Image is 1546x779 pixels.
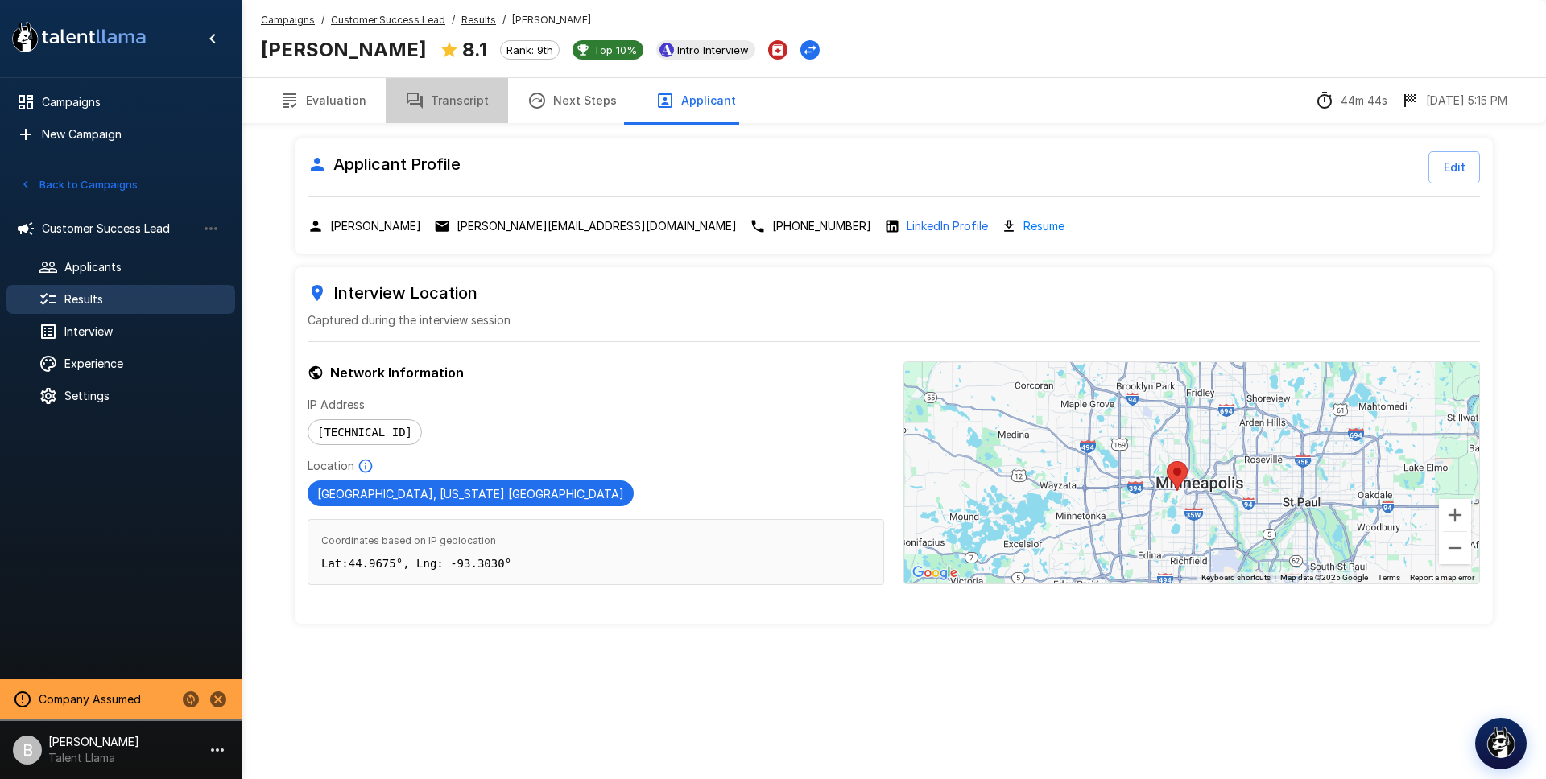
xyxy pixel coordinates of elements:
span: Top 10% [587,43,643,56]
p: [DATE] 5:15 PM [1426,93,1507,109]
div: Open LinkedIn profile [884,218,988,234]
a: Report a map error [1410,573,1474,582]
span: [TECHNICAL_ID] [308,426,421,439]
p: Location [308,458,354,474]
div: Click to copy [308,218,421,234]
b: [PERSON_NAME] [261,38,427,61]
svg: Based on IP Address and not guaranteed to be accurate [358,458,374,474]
u: Customer Success Lead [331,14,445,26]
p: [PHONE_NUMBER] [772,218,871,234]
div: Click to copy [434,218,737,234]
button: Evaluation [261,78,386,123]
div: Download resume [1001,216,1064,235]
span: Coordinates based on IP geolocation [321,533,870,549]
p: 44m 44s [1341,93,1387,109]
div: Click to copy [750,218,871,234]
a: Open this area in Google Maps (opens a new window) [908,563,961,583]
span: / [321,12,324,28]
b: 8.1 [462,38,487,61]
img: ashbyhq_logo.jpeg [659,43,674,57]
div: The date and time when the interview was completed [1400,91,1507,110]
u: Campaigns [261,14,315,26]
a: LinkedIn Profile [907,218,988,234]
span: / [502,12,506,28]
p: IP Address [308,397,884,413]
h6: Applicant Profile [308,151,461,177]
div: The time between starting and completing the interview [1315,91,1387,110]
button: Zoom out [1439,532,1471,564]
button: Edit [1428,151,1480,183]
span: Intro Interview [671,43,755,56]
button: Zoom in [1439,499,1471,531]
button: Change Stage [800,40,820,60]
button: Keyboard shortcuts [1201,572,1271,583]
span: Rank: 9th [501,43,559,56]
h6: Network Information [308,361,884,384]
p: [PERSON_NAME] [330,218,421,234]
a: Resume [1023,216,1064,235]
span: Map data ©2025 Google [1280,573,1368,582]
span: [GEOGRAPHIC_DATA], [US_STATE] [GEOGRAPHIC_DATA] [308,487,634,501]
p: Lat: 44.9675 °, Lng: -93.3030 ° [321,555,870,571]
button: Archive Applicant [768,40,787,60]
img: Google [908,563,961,583]
p: Captured during the interview session [308,312,1480,328]
button: Next Steps [508,78,636,123]
u: Results [461,14,496,26]
a: Terms (opens in new tab) [1378,573,1400,582]
h6: Interview Location [308,280,1480,306]
span: [PERSON_NAME] [512,12,591,28]
button: Applicant [636,78,755,123]
p: [PERSON_NAME][EMAIL_ADDRESS][DOMAIN_NAME] [457,218,737,234]
div: View profile in Ashby [656,40,755,60]
button: Transcript [386,78,508,123]
span: / [452,12,455,28]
